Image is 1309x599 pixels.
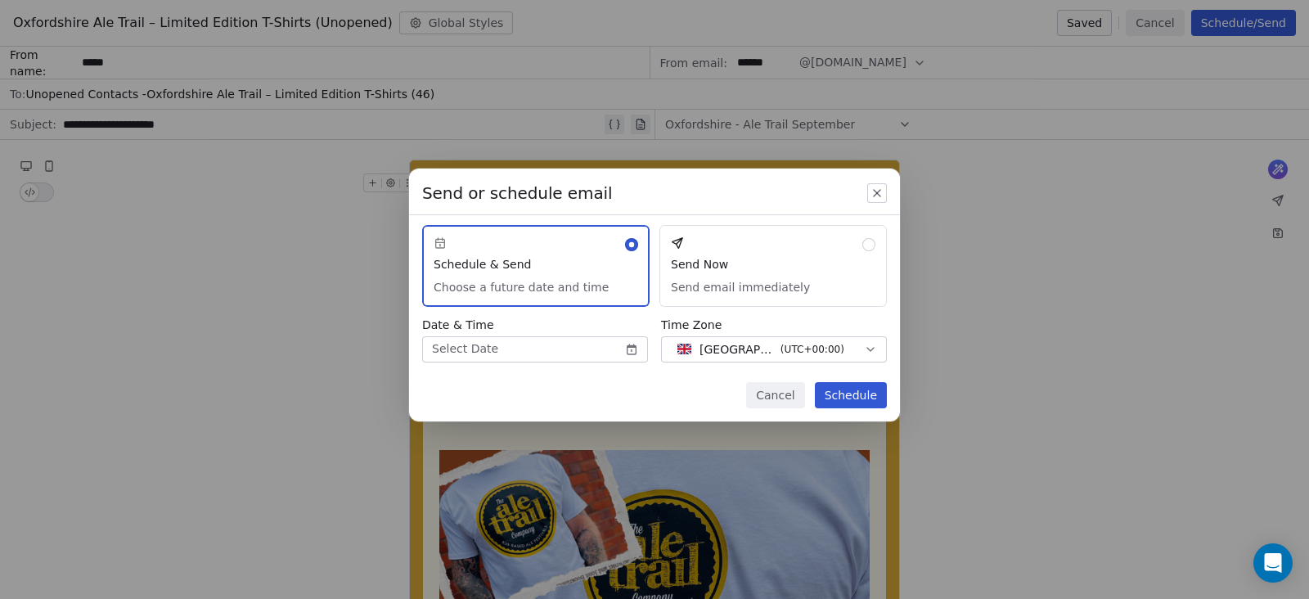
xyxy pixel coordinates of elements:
[661,336,887,363] button: [GEOGRAPHIC_DATA] - GMT(UTC+00:00)
[746,382,804,408] button: Cancel
[699,341,774,358] span: [GEOGRAPHIC_DATA] - GMT
[422,336,648,363] button: Select Date
[432,340,498,358] span: Select Date
[661,317,887,333] span: Time Zone
[422,317,648,333] span: Date & Time
[815,382,887,408] button: Schedule
[422,182,613,205] span: Send or schedule email
[780,342,844,357] span: ( UTC+00:00 )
